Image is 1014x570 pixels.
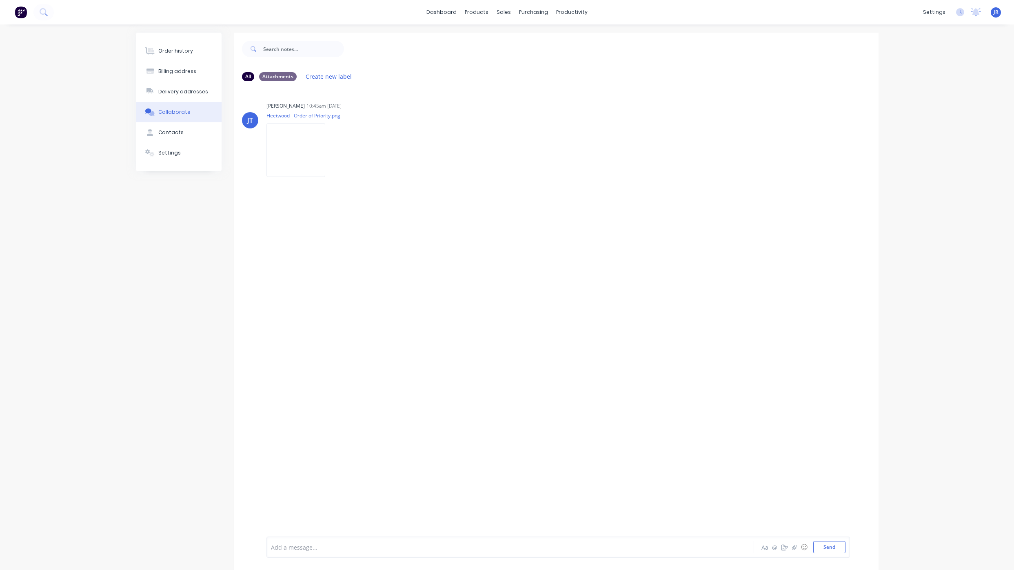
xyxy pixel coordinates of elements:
img: Factory [15,6,27,18]
div: Settings [158,149,181,157]
div: [PERSON_NAME] [266,102,305,110]
button: Contacts [136,122,222,143]
a: dashboard [422,6,461,18]
div: JT [247,115,253,125]
div: settings [919,6,950,18]
button: @ [770,542,780,552]
div: Order history [158,47,193,55]
div: Contacts [158,129,184,136]
div: sales [493,6,515,18]
button: Collaborate [136,102,222,122]
div: purchasing [515,6,552,18]
span: JR [994,9,998,16]
div: productivity [552,6,592,18]
div: Delivery addresses [158,88,208,95]
div: products [461,6,493,18]
div: 10:45am [DATE] [306,102,342,110]
button: Send [813,541,845,553]
button: Settings [136,143,222,163]
div: Attachments [259,72,297,81]
button: ☺ [799,542,809,552]
button: Billing address [136,61,222,82]
button: Delivery addresses [136,82,222,102]
p: Fleetwood - Order of Priority.png [266,112,340,119]
input: Search notes... [263,41,344,57]
div: Collaborate [158,108,191,116]
button: Create new label [302,71,356,82]
button: Aa [760,542,770,552]
button: Order history [136,41,222,61]
div: All [242,72,254,81]
div: Billing address [158,68,196,75]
